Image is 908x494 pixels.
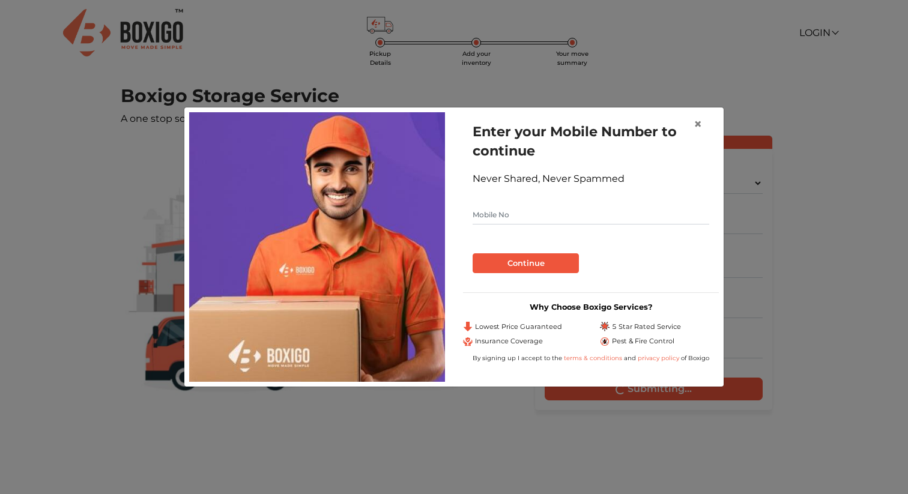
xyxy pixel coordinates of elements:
a: privacy policy [636,354,681,362]
button: Continue [473,253,579,274]
div: By signing up I accept to the and of Boxigo [463,354,719,363]
h1: Enter your Mobile Number to continue [473,122,709,160]
a: terms & conditions [564,354,624,362]
img: storage-img [189,112,445,381]
span: Lowest Price Guaranteed [475,322,562,332]
h3: Why Choose Boxigo Services? [463,303,719,312]
span: 5 Star Rated Service [612,322,681,332]
span: × [694,115,702,133]
input: Mobile No [473,205,709,224]
button: Close [684,107,712,141]
div: Never Shared, Never Spammed [473,172,709,186]
span: Pest & Fire Control [612,336,674,346]
span: Insurance Coverage [475,336,543,346]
